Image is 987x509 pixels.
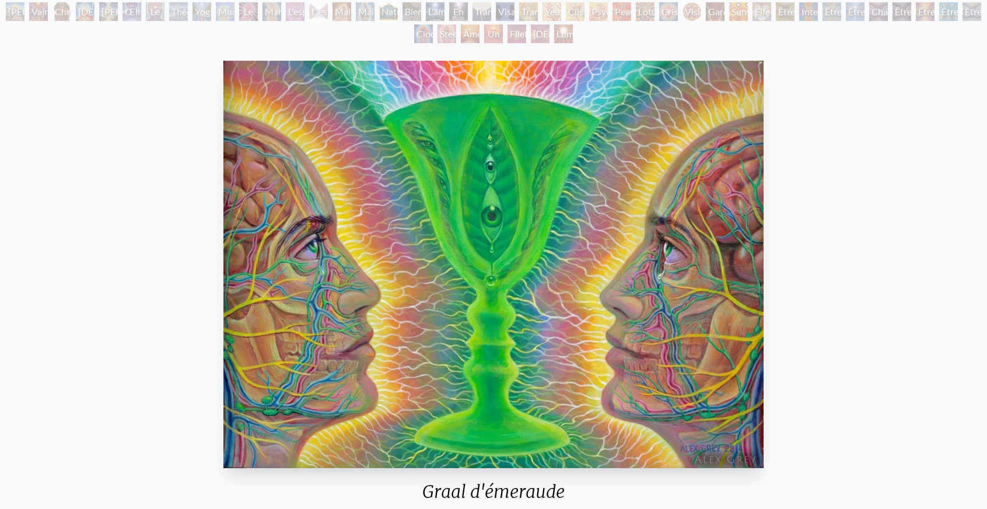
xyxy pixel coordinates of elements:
font: [PERSON_NAME] [101,6,174,17]
font: Mains en prière [335,6,360,45]
font: Un [488,28,500,39]
font: Être d'écriture secrète [918,6,957,45]
font: L'esprit anime la chair [288,6,317,59]
font: Clocher 1 [416,28,448,53]
font: Être Vajra [895,6,916,31]
font: Cristal de vision [661,6,688,45]
font: Elfe cosmique [755,6,793,31]
font: [DEMOGRAPHIC_DATA] [78,6,181,17]
font: Être maya [942,6,963,31]
font: Interêtre [801,6,838,17]
font: Gardien de la vision infinie [708,6,741,73]
font: Vajra Guru [32,6,52,31]
font: Chant de l'Être Vajra [871,6,897,59]
font: Peau d'ange [615,6,641,31]
font: L'âme trouve son chemin [428,6,457,59]
font: Sunyata [731,6,764,17]
font: Filet de l'Être [510,28,531,67]
font: Bienveillance [405,6,458,17]
font: Lumière blanche [556,28,589,53]
font: Yeux fractals [545,6,575,31]
font: Âme suprême [463,28,498,53]
font: Lotus spectral [638,6,670,31]
font: Vision [PERSON_NAME] [685,6,758,31]
img: Emerald-Grail_2014_Alex-Grey.jpg [223,61,764,468]
font: Être de diamant [848,6,881,45]
font: Nature de l'esprit [381,6,410,45]
font: Psychomicrographie d'une pointe de plume de [PERSON_NAME] fractale [591,6,674,115]
font: [PERSON_NAME] [8,6,81,17]
font: Visage original [498,6,528,31]
font: Marche sur le feu [265,6,296,59]
font: Yogi et la sphère de Möbius [195,6,226,87]
font: Théologue [171,6,214,17]
font: Main bénissante [358,6,402,31]
font: Des mains qui voient [311,6,337,59]
font: Transfiguration [475,6,537,17]
font: Œil mystique [125,6,162,31]
font: [DEMOGRAPHIC_DATA] lui-même [533,28,636,67]
font: Steeplehead 2 [440,28,489,53]
font: Christ cosmique [55,6,93,31]
font: Mudra [218,6,246,17]
font: Transport séraphique amarré au Troisième Œil [521,6,566,87]
font: Graal d'émeraude [422,480,565,503]
font: Cils Ophanic [568,6,603,31]
font: Être du Bardo [778,6,803,45]
font: Être joyau [825,6,847,31]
